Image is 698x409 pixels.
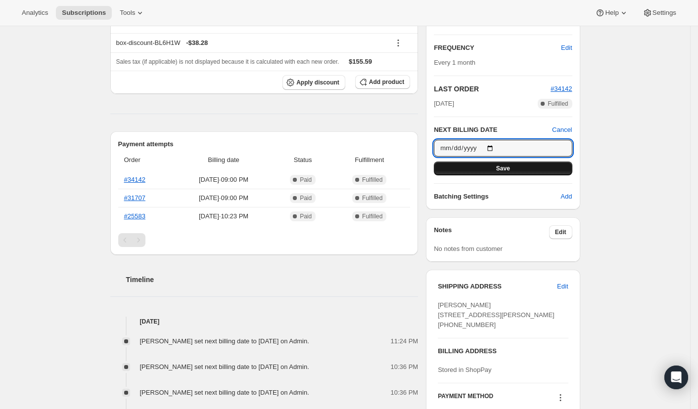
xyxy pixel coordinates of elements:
th: Order [118,149,174,171]
span: Sales tax (if applicable) is not displayed because it is calculated with each new order. [116,58,339,65]
button: Edit [555,40,578,56]
span: 10:36 PM [391,388,419,398]
button: Save [434,162,572,175]
div: box-discount-BL6H1W [116,38,384,48]
span: Every 1 month [434,59,475,66]
span: Apply discount [296,79,339,86]
h2: Timeline [126,275,419,285]
button: Cancel [552,125,572,135]
span: 10:36 PM [391,362,419,372]
span: No notes from customer [434,245,503,252]
button: Apply discount [282,75,345,90]
span: Stored in ShopPay [438,366,491,373]
span: [PERSON_NAME] set next billing date to [DATE] on Admin. [140,389,309,396]
button: Edit [551,279,574,294]
button: Edit [549,225,572,239]
span: Status [277,155,328,165]
span: [PERSON_NAME] set next billing date to [DATE] on Admin. [140,337,309,345]
span: Paid [300,194,312,202]
a: #31707 [124,194,145,202]
a: #25583 [124,212,145,220]
span: [DATE] · 09:00 PM [176,193,271,203]
button: Add product [355,75,410,89]
span: [PERSON_NAME] set next billing date to [DATE] on Admin. [140,363,309,370]
span: Edit [557,282,568,291]
span: Fulfilled [362,212,382,220]
a: #34142 [124,176,145,183]
span: Fulfilled [362,176,382,184]
button: Settings [637,6,682,20]
h3: BILLING ADDRESS [438,346,568,356]
h2: LAST ORDER [434,84,551,94]
span: Fulfilled [362,194,382,202]
span: Fulfillment [334,155,404,165]
h6: Batching Settings [434,192,560,202]
span: [DATE] · 09:00 PM [176,175,271,185]
nav: Pagination [118,233,411,247]
span: Analytics [22,9,48,17]
span: [PERSON_NAME] [STREET_ADDRESS][PERSON_NAME] [PHONE_NUMBER] [438,301,555,328]
button: Analytics [16,6,54,20]
span: Add [560,192,572,202]
button: Help [589,6,634,20]
span: $155.59 [349,58,372,65]
button: Tools [114,6,151,20]
button: Add [555,189,578,204]
div: Open Intercom Messenger [664,366,688,389]
span: Subscriptions [62,9,106,17]
h2: FREQUENCY [434,43,561,53]
span: Fulfilled [548,100,568,108]
h3: PAYMENT METHOD [438,392,493,406]
h2: NEXT BILLING DATE [434,125,552,135]
h4: [DATE] [110,317,419,327]
span: Save [496,164,510,172]
span: Billing date [176,155,271,165]
span: Edit [561,43,572,53]
span: Help [605,9,618,17]
span: Paid [300,212,312,220]
span: [DATE] [434,99,454,109]
button: Subscriptions [56,6,112,20]
span: Edit [555,228,566,236]
span: Tools [120,9,135,17]
span: [DATE] · 10:23 PM [176,211,271,221]
h3: SHIPPING ADDRESS [438,282,557,291]
h3: Notes [434,225,549,239]
h2: Payment attempts [118,139,411,149]
span: 11:24 PM [391,336,419,346]
span: Settings [652,9,676,17]
span: - $38.28 [186,38,208,48]
span: Paid [300,176,312,184]
a: #34142 [551,85,572,92]
span: Add product [369,78,404,86]
button: #34142 [551,84,572,94]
